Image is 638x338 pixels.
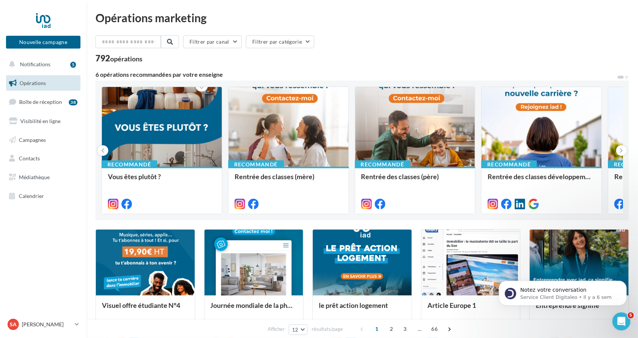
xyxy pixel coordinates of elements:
[312,326,343,333] span: résultats/page
[427,301,514,317] div: Article Europe 1
[102,301,189,317] div: Visuel offre étudiante N°4
[19,193,44,199] span: Calendrier
[95,12,629,23] div: Opérations marketing
[246,35,314,48] button: Filtrer par catégorie
[414,323,426,335] span: ...
[612,312,630,330] iframe: Intercom live chat
[5,169,82,185] a: Médiathèque
[488,265,638,318] iframe: Intercom notifications message
[5,56,79,72] button: Notifications 5
[6,36,80,49] button: Nouvelle campagne
[10,321,17,328] span: SA
[235,173,342,188] div: Rentrée des classes (mère)
[108,173,216,188] div: Vous êtes plutôt ?
[5,132,82,148] a: Campagnes
[19,174,50,180] span: Médiathèque
[361,173,469,188] div: Rentrée des classes (père)
[110,55,142,62] div: opérations
[22,321,72,328] p: [PERSON_NAME]
[428,323,441,335] span: 66
[5,113,82,129] a: Visibilité en ligne
[6,317,80,332] a: SA [PERSON_NAME]
[95,72,617,78] div: 6 opérations recommandées par votre enseigne
[355,160,411,169] div: Recommandé
[20,80,46,86] span: Opérations
[399,323,411,335] span: 3
[268,326,285,333] span: Afficher
[20,118,61,124] span: Visibilité en ligne
[19,136,46,143] span: Campagnes
[371,323,383,335] span: 1
[488,173,596,188] div: Rentrée des classes développement (conseillère)
[5,151,82,166] a: Contacts
[183,35,242,48] button: Filtrer par canal
[289,324,308,335] button: 12
[292,327,299,333] span: 12
[70,62,76,68] div: 5
[95,54,142,62] div: 792
[5,188,82,204] a: Calendrier
[319,301,406,317] div: le prêt action logement
[385,323,397,335] span: 2
[19,155,40,161] span: Contacts
[19,99,62,105] span: Boîte de réception
[481,160,537,169] div: Recommandé
[5,75,82,91] a: Opérations
[228,160,284,169] div: Recommandé
[5,94,82,110] a: Boîte de réception38
[628,312,634,318] span: 5
[211,301,297,317] div: Journée mondiale de la photographie
[20,61,50,67] span: Notifications
[102,160,157,169] div: Recommandé
[69,99,77,105] div: 38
